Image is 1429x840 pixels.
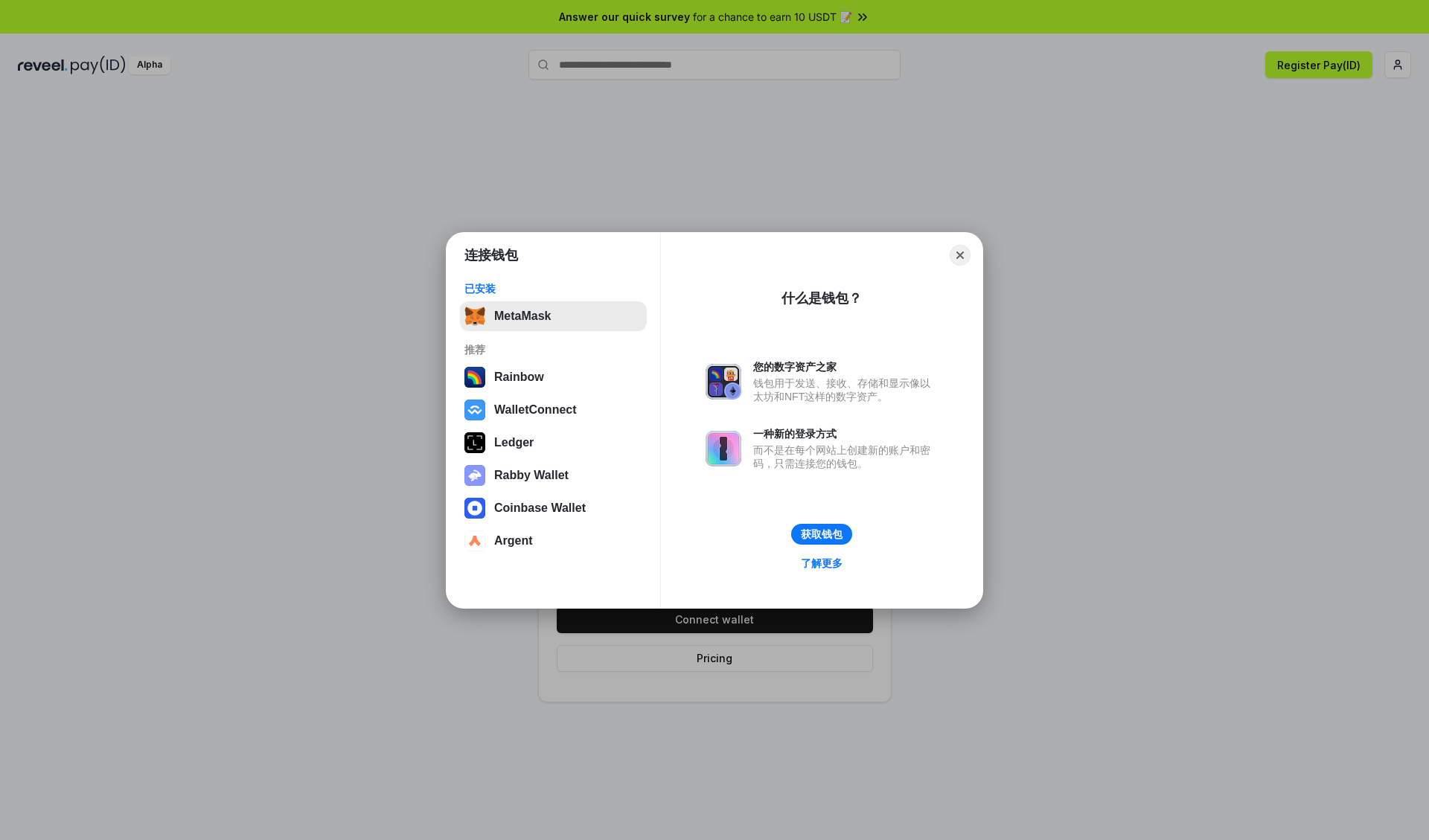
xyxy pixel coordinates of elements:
[464,246,518,264] h1: 连接钱包
[494,403,577,417] div: WalletConnect
[460,428,647,458] button: Ledger
[460,395,647,425] button: WalletConnect
[464,400,485,420] img: svg+xml,%3Csvg%20width%3D%2228%22%20height%3D%2228%22%20viewBox%3D%220%200%2028%2028%22%20fill%3D...
[494,436,534,449] div: Ledger
[494,501,586,515] div: Coinbase Wallet
[464,367,485,388] img: svg+xml,%3Csvg%20width%3D%22120%22%20height%3D%22120%22%20viewBox%3D%220%200%20120%20120%22%20fil...
[494,469,569,482] div: Rabby Wallet
[753,427,938,440] div: 一种新的登录方式
[460,301,647,331] button: MetaMask
[460,362,647,392] button: Rainbow
[494,371,544,384] div: Rainbow
[460,493,647,523] button: Coinbase Wallet
[753,443,938,470] div: 而不是在每个网站上创建新的账户和密码，只需连接您的钱包。
[460,526,647,556] button: Argent
[706,431,741,467] img: svg+xml,%3Csvg%20xmlns%3D%22http%3A%2F%2Fwww.w3.org%2F2000%2Fsvg%22%20fill%3D%22none%22%20viewBox...
[464,343,642,356] div: 推荐
[464,465,485,486] img: svg+xml,%3Csvg%20xmlns%3D%22http%3A%2F%2Fwww.w3.org%2F2000%2Fsvg%22%20fill%3D%22none%22%20viewBox...
[792,554,851,573] a: 了解更多
[706,364,741,400] img: svg+xml,%3Csvg%20xmlns%3D%22http%3A%2F%2Fwww.w3.org%2F2000%2Fsvg%22%20fill%3D%22none%22%20viewBox...
[464,530,485,551] img: svg+xml,%3Csvg%20width%3D%2228%22%20height%3D%2228%22%20viewBox%3D%220%200%2028%2028%22%20fill%3D...
[753,376,938,403] div: 钱包用于发送、接收、存储和显示像以太坊和NFT这样的数字资产。
[801,528,843,541] div: 获取钱包
[460,461,647,490] button: Rabby Wallet
[791,524,852,545] button: 获取钱包
[494,534,533,548] div: Argent
[950,245,971,266] button: Close
[464,282,642,295] div: 已安装
[464,432,485,453] img: svg+xml,%3Csvg%20xmlns%3D%22http%3A%2F%2Fwww.w3.org%2F2000%2Fsvg%22%20width%3D%2228%22%20height%3...
[781,289,862,307] div: 什么是钱包？
[753,360,938,373] div: 您的数字资产之家
[464,306,485,327] img: svg+xml,%3Csvg%20fill%3D%22none%22%20height%3D%2233%22%20viewBox%3D%220%200%2035%2033%22%20width%...
[464,498,485,519] img: svg+xml,%3Csvg%20width%3D%2228%22%20height%3D%2228%22%20viewBox%3D%220%200%2028%2028%22%20fill%3D...
[494,310,551,323] div: MetaMask
[801,557,843,570] div: 了解更多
